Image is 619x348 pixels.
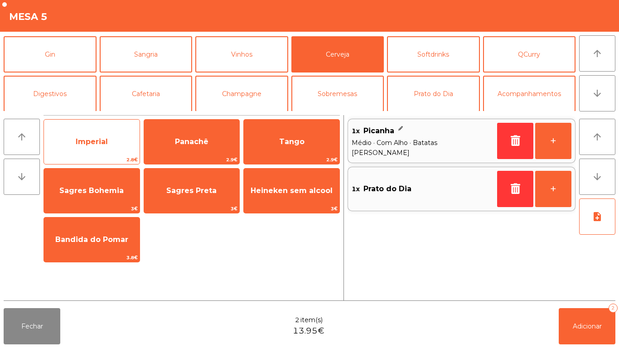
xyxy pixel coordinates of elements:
span: Panachê [175,137,208,146]
button: Adicionar2 [559,308,615,344]
button: Vinhos [195,36,288,72]
button: Fechar [4,308,60,344]
button: Digestivos [4,76,97,112]
button: Acompanhamentos [483,76,576,112]
span: 2.8€ [44,155,140,164]
i: arrow_upward [592,131,603,142]
button: Sobremesas [291,76,384,112]
span: 13.95€ [293,325,324,337]
span: item(s) [300,315,323,325]
button: + [535,171,571,207]
button: Cerveja [291,36,384,72]
i: note_add [592,211,603,222]
span: Adicionar [573,322,602,330]
span: 2.9€ [244,155,339,164]
span: 3€ [44,204,140,213]
span: 3€ [144,204,240,213]
span: 1x [352,124,360,138]
span: Prato do Dia [363,182,411,196]
button: QCurry [483,36,576,72]
span: 2.9€ [144,155,240,164]
span: Tango [279,137,305,146]
span: Bandida do Pomar [55,235,128,244]
i: arrow_downward [592,171,603,182]
button: Gin [4,36,97,72]
i: arrow_upward [16,131,27,142]
i: arrow_downward [592,88,603,99]
span: 1x [352,182,360,196]
span: Sagres Bohemia [59,186,124,195]
h4: Mesa 5 [9,10,48,24]
button: Prato do Dia [387,76,480,112]
span: Sagres Preta [166,186,217,195]
button: arrow_upward [579,35,615,72]
button: arrow_downward [579,159,615,195]
span: Médio · Com Alho · Batatas [PERSON_NAME] [352,138,493,158]
span: 2 [295,315,300,325]
span: 3€ [244,204,339,213]
div: 2 [609,304,618,313]
button: arrow_upward [579,119,615,155]
button: note_add [579,198,615,235]
button: arrow_upward [4,119,40,155]
i: arrow_upward [592,48,603,59]
span: 3.8€ [44,253,140,262]
button: Champagne [195,76,288,112]
button: Cafetaria [100,76,193,112]
span: Heineken sem alcool [251,186,333,195]
button: arrow_downward [4,159,40,195]
i: arrow_downward [16,171,27,182]
button: Sangria [100,36,193,72]
button: arrow_downward [579,75,615,111]
span: Imperial [76,137,108,146]
button: + [535,123,571,159]
span: Picanha [363,124,394,138]
button: Softdrinks [387,36,480,72]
